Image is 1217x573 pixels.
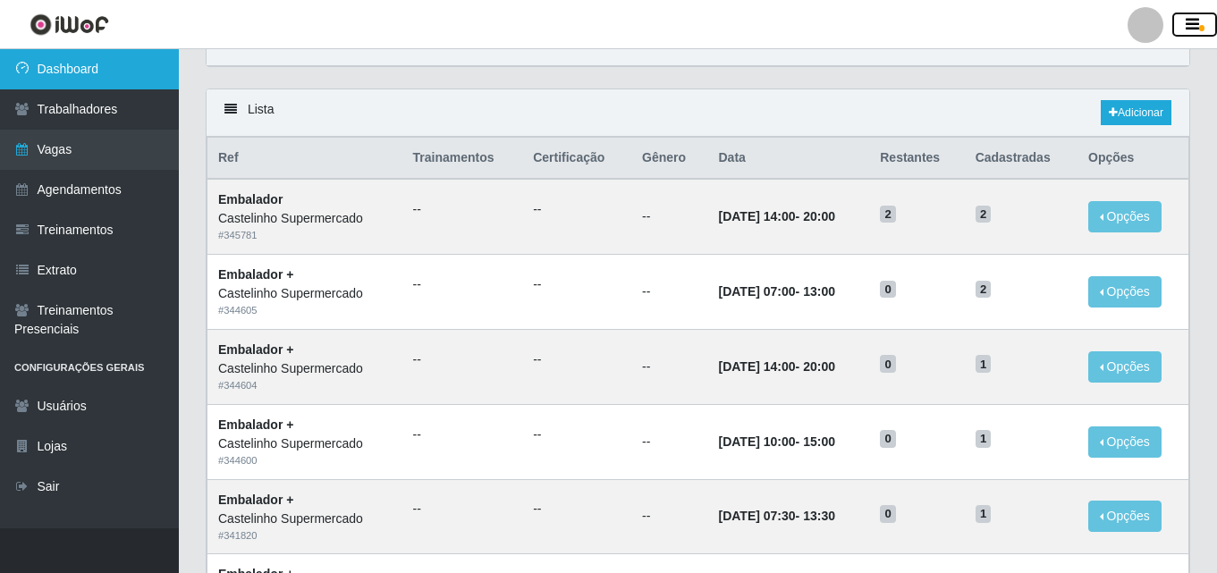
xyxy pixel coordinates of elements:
td: -- [631,404,707,479]
div: Castelinho Supermercado [218,434,392,453]
span: 0 [880,355,896,373]
strong: Embalador + [218,417,293,432]
time: [DATE] 10:00 [718,434,795,449]
time: 20:00 [803,209,835,223]
div: Lista [207,89,1189,137]
button: Opções [1088,276,1162,308]
div: Castelinho Supermercado [218,284,392,303]
strong: - [718,434,834,449]
th: Ref [207,138,402,180]
time: [DATE] 07:00 [718,284,795,299]
strong: - [718,359,834,374]
ul: -- [533,275,621,294]
button: Opções [1088,426,1162,458]
div: Castelinho Supermercado [218,359,392,378]
th: Data [707,138,869,180]
div: # 341820 [218,528,392,544]
strong: - [718,509,834,523]
time: [DATE] 14:00 [718,359,795,374]
ul: -- [413,200,512,219]
span: 2 [976,281,992,299]
td: -- [631,479,707,554]
img: CoreUI Logo [30,13,109,36]
th: Opções [1078,138,1188,180]
span: 1 [976,355,992,373]
ul: -- [533,200,621,219]
ul: -- [533,426,621,444]
strong: - [718,209,834,223]
time: [DATE] 14:00 [718,209,795,223]
span: 0 [880,505,896,523]
span: 2 [880,206,896,223]
time: 13:00 [803,284,835,299]
th: Gênero [631,138,707,180]
div: Castelinho Supermercado [218,510,392,528]
th: Restantes [869,138,964,180]
strong: Embalador [218,192,283,206]
span: 1 [976,430,992,448]
ul: -- [413,350,512,369]
a: Adicionar [1101,100,1171,125]
strong: Embalador + [218,342,293,357]
ul: -- [413,426,512,444]
button: Opções [1088,201,1162,232]
td: -- [631,329,707,404]
ul: -- [413,500,512,518]
div: # 344605 [218,303,392,318]
time: [DATE] 07:30 [718,509,795,523]
span: 1 [976,505,992,523]
th: Trainamentos [402,138,523,180]
strong: Embalador + [218,267,293,282]
th: Cadastradas [965,138,1078,180]
button: Opções [1088,351,1162,383]
span: 0 [880,430,896,448]
div: # 344604 [218,378,392,393]
td: -- [631,255,707,330]
div: # 344600 [218,453,392,468]
ul: -- [413,275,512,294]
time: 15:00 [803,434,835,449]
button: Opções [1088,501,1162,532]
time: 13:30 [803,509,835,523]
ul: -- [533,350,621,369]
span: 2 [976,206,992,223]
strong: - [718,284,834,299]
div: Castelinho Supermercado [218,209,392,228]
th: Certificação [522,138,631,180]
time: 20:00 [803,359,835,374]
strong: Embalador + [218,493,293,507]
ul: -- [533,500,621,518]
span: 0 [880,281,896,299]
div: # 345781 [218,228,392,243]
td: -- [631,179,707,254]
